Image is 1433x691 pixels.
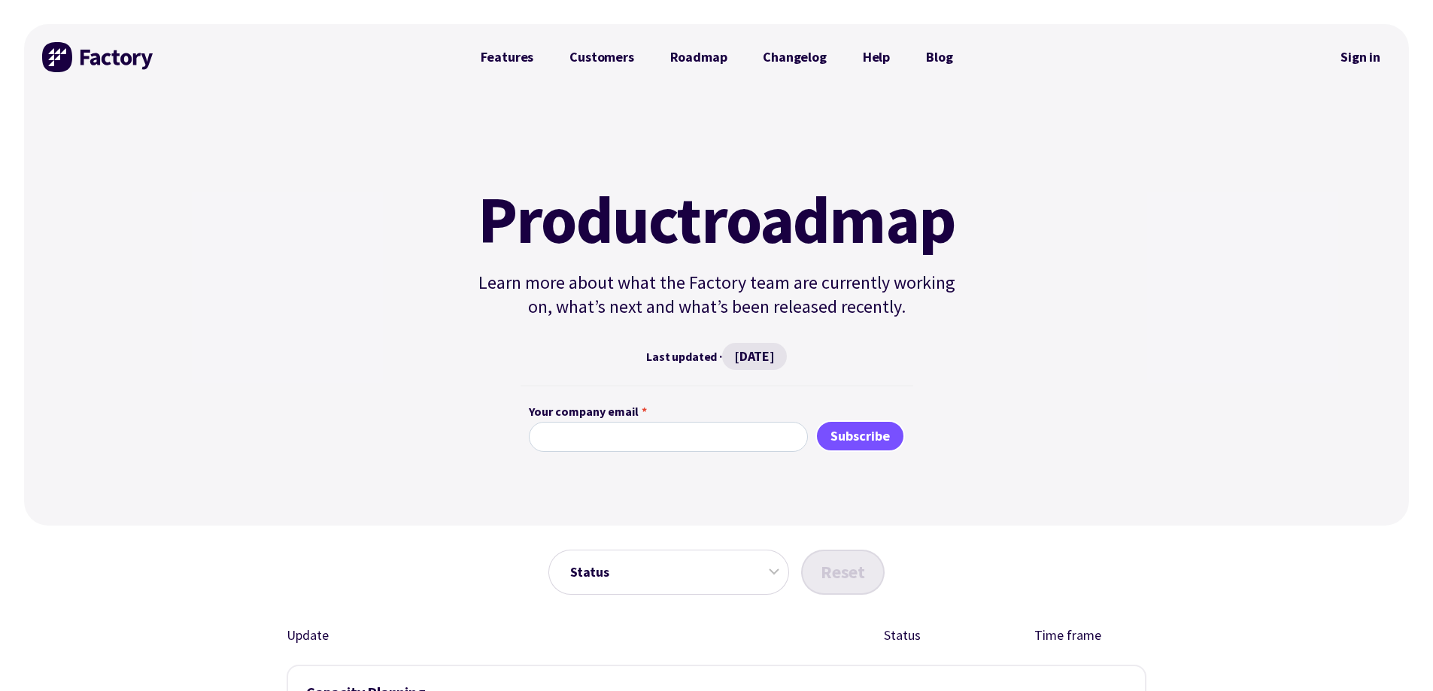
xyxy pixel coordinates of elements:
[801,550,885,595] button: Reset
[701,186,956,253] mark: roadmap
[42,42,155,72] img: Factory
[529,402,639,422] span: Your company email
[1022,625,1113,647] div: Time frame
[472,271,962,319] p: Learn more about what the Factory team are currently working on, what’s next and what’s been rele...
[722,343,787,370] span: [DATE]
[908,42,970,72] a: Blog
[652,42,745,72] a: Roadmap
[857,625,948,647] div: Status
[1330,40,1391,74] nav: Secondary Navigation
[1358,619,1433,691] iframe: Chat Widget
[287,625,782,647] div: Update
[745,42,844,72] a: Changelog
[551,42,651,72] a: Customers
[815,420,905,452] input: Subscribe
[1330,40,1391,74] a: Sign in
[472,343,962,370] div: Last updated ·
[845,42,908,72] a: Help
[472,186,962,253] h1: Product
[463,42,971,72] nav: Primary Navigation
[463,42,552,72] a: Features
